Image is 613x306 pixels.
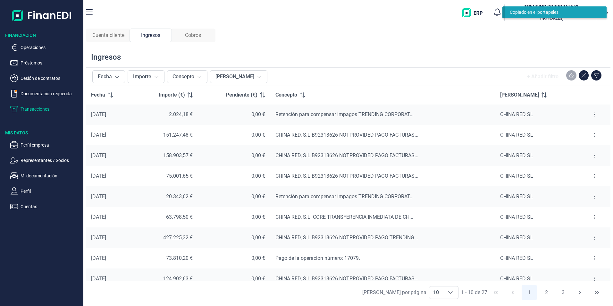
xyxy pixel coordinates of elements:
[91,255,128,261] div: [DATE]
[10,203,81,210] button: Cuentas
[128,70,164,83] button: Importe
[91,234,128,241] div: [DATE]
[21,74,81,82] p: Cesión de contratos
[203,255,265,261] div: 0,00 €
[462,8,487,17] img: erp
[138,193,193,200] div: 20.343,62 €
[556,285,571,300] button: Page 3
[10,59,81,67] button: Préstamos
[203,193,265,200] div: 0,00 €
[138,111,193,118] div: 2.024,18 €
[10,90,81,98] button: Documentación requerida
[167,70,207,83] button: Concepto
[91,152,128,159] div: [DATE]
[500,255,533,261] span: CHINA RED SL
[10,141,81,149] button: Perfil empresa
[91,52,121,62] div: Ingresos
[500,91,539,99] span: [PERSON_NAME]
[500,193,533,200] span: CHINA RED SL
[138,276,193,282] div: 124.902,63 €
[10,172,81,180] button: Mi documentación
[203,111,265,118] div: 0,00 €
[572,285,588,300] button: Next Page
[210,70,267,83] button: [PERSON_NAME]
[203,152,265,159] div: 0,00 €
[275,214,413,220] span: CHINA RED, S.L. CORE TRANSFERENCIA INMEDIATA DE CH...
[91,276,128,282] div: [DATE]
[159,91,185,99] span: Importe (€)
[203,276,265,282] div: 0,00 €
[138,234,193,241] div: 427.225,32 €
[507,3,593,22] button: TRTRENDING CORPORATE SL[PERSON_NAME] [PERSON_NAME] . .(B90325440)
[500,111,533,117] span: CHINA RED SL
[500,276,533,282] span: CHINA RED SL
[443,286,458,299] div: Choose
[500,173,533,179] span: CHINA RED SL
[138,214,193,220] div: 63.798,50 €
[92,31,124,39] span: Cuenta cliente
[429,286,443,299] span: 10
[500,132,533,138] span: CHINA RED SL
[21,141,81,149] p: Perfil empresa
[91,111,128,118] div: [DATE]
[10,74,81,82] button: Cesión de contratos
[91,214,128,220] div: [DATE]
[21,203,81,210] p: Cuentas
[275,111,414,117] span: Retención para compensar impagos TRENDING CORPORAT...
[275,132,418,138] span: CHINA RED, S.L.B92313626 NOTPROVIDED PAGO FACTURAS...
[92,70,125,83] button: Fecha
[589,285,605,300] button: Last Page
[91,193,128,200] div: [DATE]
[91,91,105,99] span: Fecha
[275,234,418,241] span: CHINA RED, S.L.B92313626 NOTPROVIDED PAGO TRENDING...
[510,9,597,16] div: Copiado en el portapeles
[203,173,265,179] div: 0,00 €
[500,214,533,220] span: CHINA RED SL
[185,31,201,39] span: Cobros
[21,90,81,98] p: Documentación requerida
[275,193,414,200] span: Retención para compensar impagos TRENDING CORPORAT...
[130,29,172,42] div: Ingresos
[21,59,81,67] p: Préstamos
[275,255,360,261] span: Pago de la operación número: 17079.
[275,91,297,99] span: Concepto
[138,255,193,261] div: 73.810,20 €
[539,285,554,300] button: Page 2
[488,285,503,300] button: First Page
[91,132,128,138] div: [DATE]
[10,44,81,51] button: Operaciones
[138,132,193,138] div: 151.247,48 €
[10,157,81,164] button: Representantes / Socios
[500,152,533,158] span: CHINA RED SL
[461,290,487,295] span: 1 - 10 de 27
[362,289,426,296] div: [PERSON_NAME] por página
[21,172,81,180] p: Mi documentación
[275,152,418,158] span: CHINA RED, S.L.B92313626 NOTPROVIDED PAGO FACTURAS...
[91,173,128,179] div: [DATE]
[138,152,193,159] div: 158.903,57 €
[203,132,265,138] div: 0,00 €
[21,187,81,195] p: Perfil
[21,157,81,164] p: Representantes / Socios
[87,29,130,42] div: Cuenta cliente
[138,173,193,179] div: 75.001,65 €
[141,31,160,39] span: Ingresos
[275,173,418,179] span: CHINA RED, S.L.B92313626 NOTPROVIDED PAGO FACTURAS...
[500,234,533,241] span: CHINA RED SL
[12,5,72,26] img: Logo de aplicación
[10,187,81,195] button: Perfil
[505,285,520,300] button: Previous Page
[21,105,81,113] p: Transacciones
[10,105,81,113] button: Transacciones
[522,285,537,300] button: Page 1
[520,3,583,10] h3: TRENDING CORPORATE SL
[203,214,265,220] div: 0,00 €
[275,276,418,282] span: CHINA RED, S.L.B92313626 NOTPROVIDED PAGO FACTURAS...
[203,234,265,241] div: 0,00 €
[172,29,214,42] div: Cobros
[21,44,81,51] p: Operaciones
[226,91,257,99] span: Pendiente (€)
